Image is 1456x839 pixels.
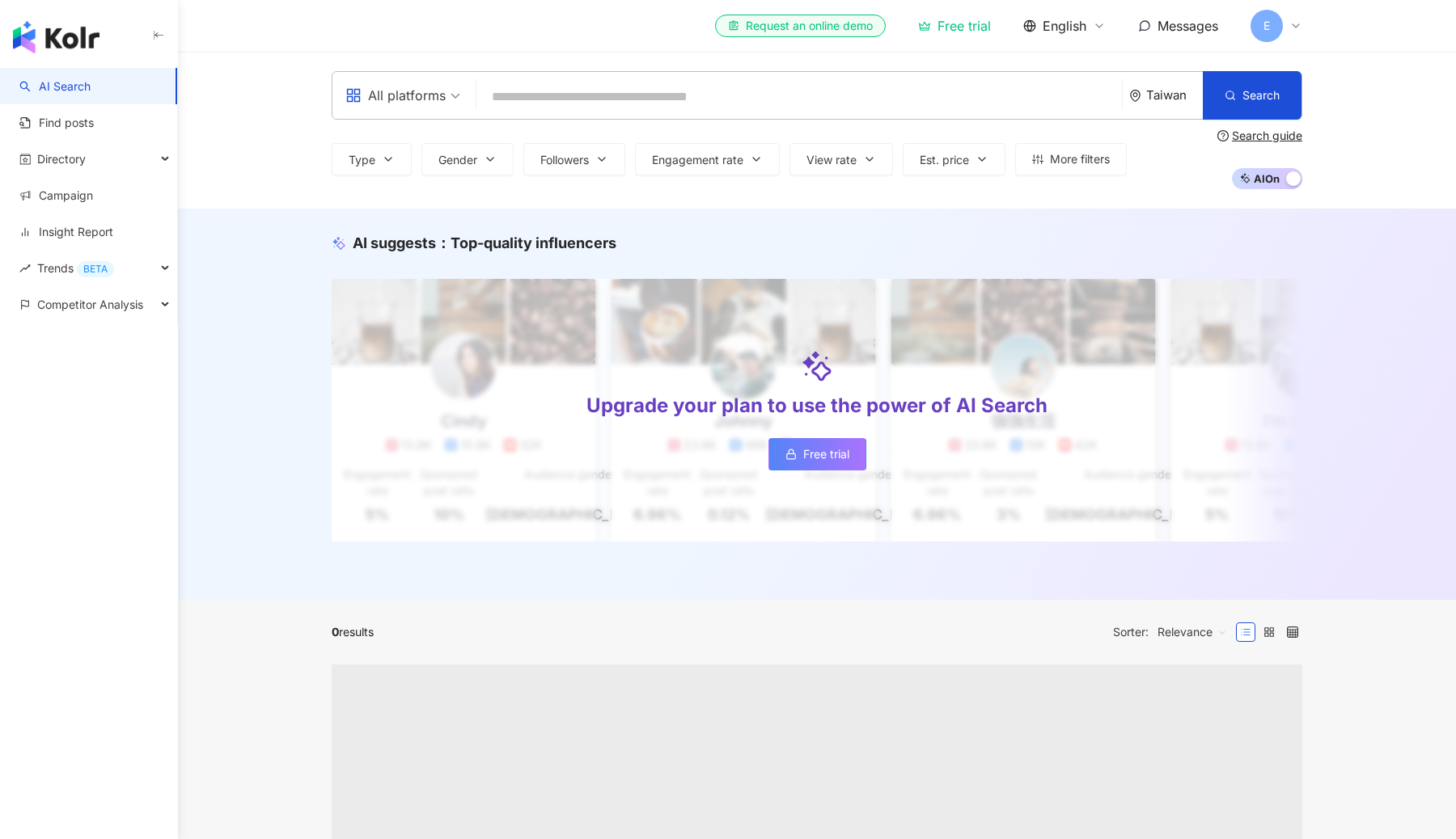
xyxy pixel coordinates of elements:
[903,143,1005,175] button: Est. price
[1217,130,1229,141] span: question-circle
[37,141,86,177] span: Directory
[37,286,143,323] span: Competitor Analysis
[19,224,113,240] a: Insight Report
[918,18,991,34] a: Free trial
[1242,89,1280,102] span: Search
[1232,129,1302,142] div: Search guide
[332,626,374,639] div: results
[438,154,477,167] span: Gender
[345,87,362,103] span: appstore
[345,82,446,108] div: All platforms
[1158,619,1227,645] span: Relevance
[13,21,99,53] img: logo
[19,188,93,204] a: Campaign
[586,392,1048,419] div: Upgrade your plan to use the power of AI Search
[803,448,849,461] span: Free trial
[789,143,893,175] button: View rate
[37,250,114,286] span: Trends
[540,154,589,167] span: Followers
[728,18,873,34] div: Request an online demo
[1203,71,1302,120] button: Search
[353,233,616,253] div: AI suggests ：
[635,143,780,175] button: Engagement rate
[451,234,616,251] span: Top-quality influencers
[715,15,886,37] a: Request an online demo
[1146,88,1203,102] div: Taiwan
[1129,90,1141,102] span: environment
[77,261,114,277] div: BETA
[19,115,94,131] a: Find posts
[421,143,514,175] button: Gender
[1158,18,1218,34] span: Messages
[349,154,375,167] span: Type
[1050,153,1110,166] span: More filters
[1113,619,1236,645] div: Sorter:
[806,154,857,167] span: View rate
[1263,17,1270,35] span: E
[332,625,339,639] span: 0
[332,143,412,175] button: Type
[652,154,743,167] span: Engagement rate
[768,438,866,470] a: Free trial
[1015,143,1127,175] button: More filters
[920,154,969,167] span: Est. price
[523,143,625,175] button: Followers
[1043,17,1086,35] span: English
[19,78,91,95] a: searchAI Search
[19,263,31,274] span: rise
